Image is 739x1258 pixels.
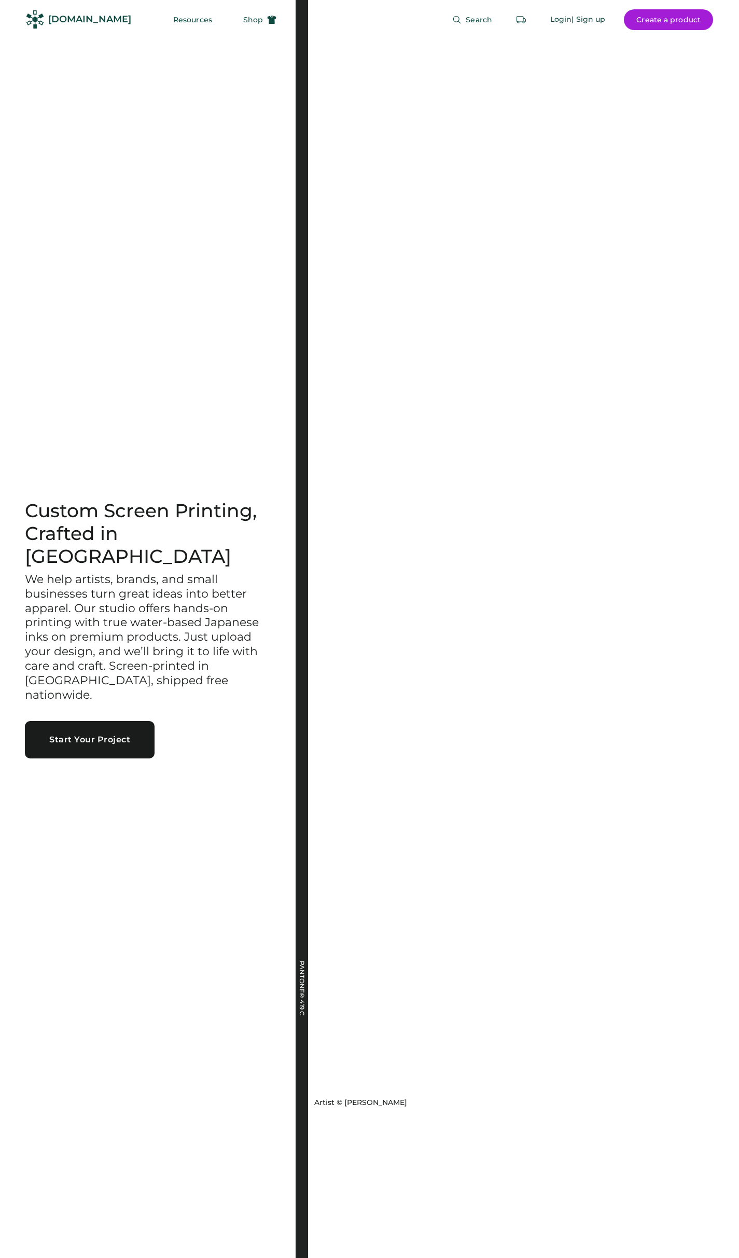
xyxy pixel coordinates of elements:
h1: Custom Screen Printing, Crafted in [GEOGRAPHIC_DATA] [25,500,271,568]
h3: We help artists, brands, and small businesses turn great ideas into better apparel. Our studio of... [25,572,271,702]
div: PANTONE® 419 C [299,961,305,1065]
a: Artist © [PERSON_NAME] [310,1094,407,1108]
button: Start Your Project [25,721,155,758]
span: Search [466,16,492,23]
button: Shop [231,9,289,30]
div: | Sign up [571,15,605,25]
button: Resources [161,9,225,30]
button: Create a product [624,9,713,30]
button: Search [440,9,505,30]
img: Rendered Logo - Screens [26,10,44,29]
div: [DOMAIN_NAME] [48,13,131,26]
button: Retrieve an order [511,9,532,30]
div: Artist © [PERSON_NAME] [314,1098,407,1108]
div: Login [550,15,572,25]
span: Shop [243,16,263,23]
